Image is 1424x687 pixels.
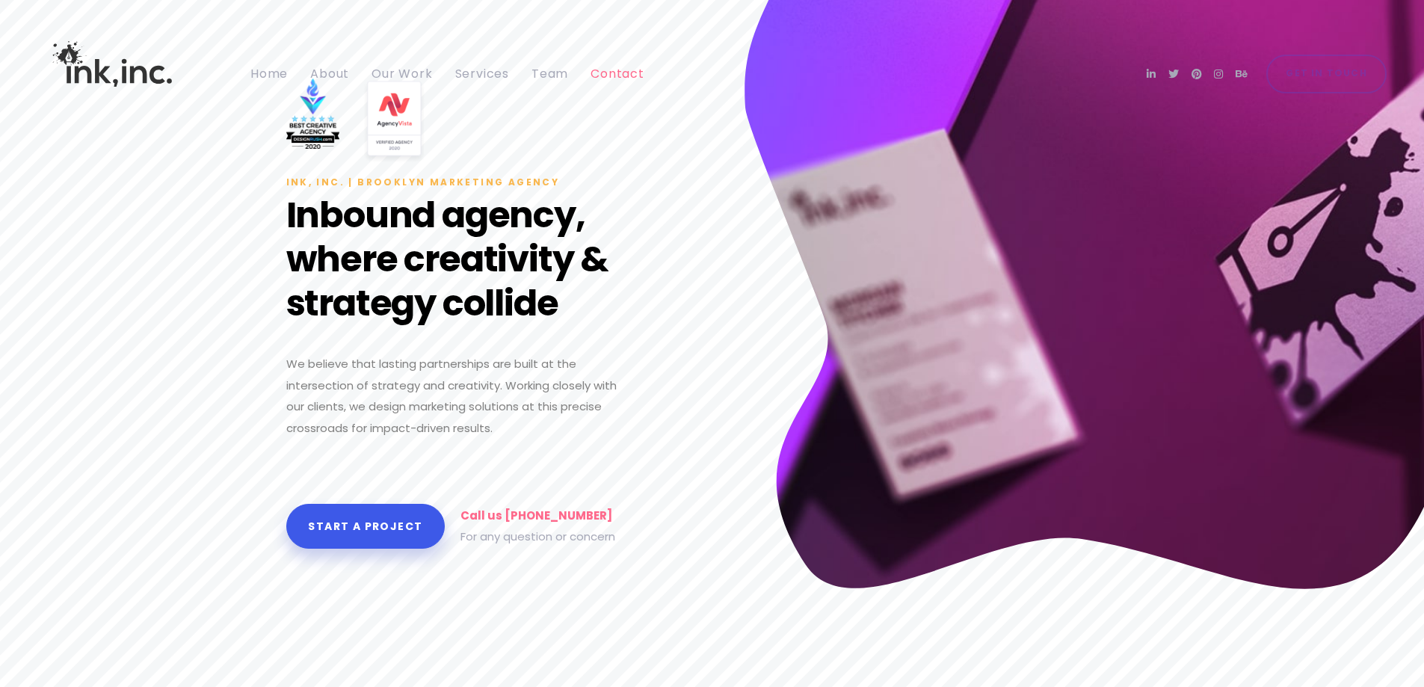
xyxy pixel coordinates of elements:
span: Our Work [372,65,432,82]
span: For any question or concern [460,529,615,544]
span: Get in Touch [1286,65,1366,82]
span: strategy collide [286,278,558,328]
a: Start a project [286,504,446,549]
span: We believe that lasting partnerships are built at the [286,356,576,372]
span: our clients, we design marketing solutions at this precise [286,398,602,414]
span: Team [531,65,568,82]
span: Ink, Inc. | Brooklyn Marketing Agency [286,175,560,189]
span: Start a project [308,517,422,537]
span: Home [250,65,288,82]
span: Contact [591,65,644,82]
img: Ink, Inc. | Marketing Agency [37,13,187,114]
a: Get in Touch [1266,55,1387,93]
span: Inbound agency, [286,190,585,240]
span: crossroads for impact-driven results. [286,420,493,436]
span: intersection of strategy and creativity. Working closely with [286,378,617,393]
span: Call us [PHONE_NUMBER] [460,508,612,523]
span: where creativity & [286,234,608,284]
span: Services [455,65,509,82]
span: About [310,65,349,82]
